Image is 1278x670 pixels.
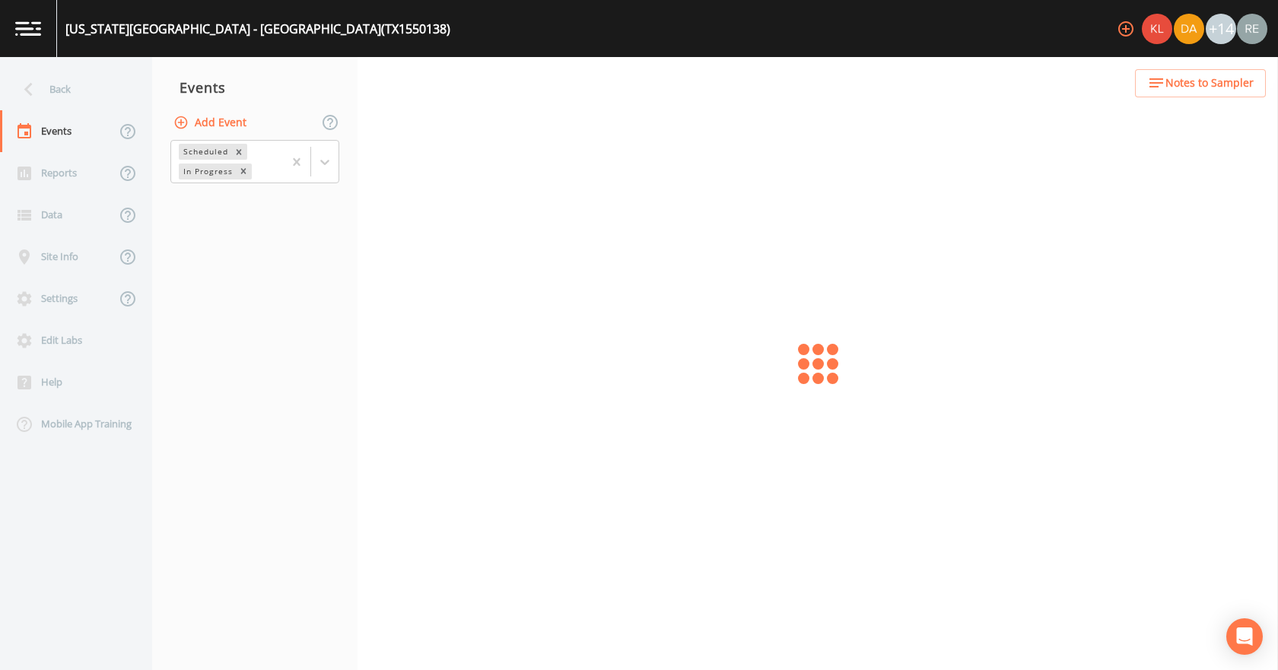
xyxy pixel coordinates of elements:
[1237,14,1267,44] img: e720f1e92442e99c2aab0e3b783e6548
[65,20,450,38] div: [US_STATE][GEOGRAPHIC_DATA] - [GEOGRAPHIC_DATA] (TX1550138)
[1165,74,1254,93] span: Notes to Sampler
[1206,14,1236,44] div: +14
[1174,14,1204,44] img: a84961a0472e9debc750dd08a004988d
[15,21,41,36] img: logo
[152,68,358,106] div: Events
[179,164,235,179] div: In Progress
[1173,14,1205,44] div: David Weber
[1141,14,1173,44] div: Kler Teran
[1135,69,1266,97] button: Notes to Sampler
[230,144,247,160] div: Remove Scheduled
[1226,618,1263,655] div: Open Intercom Messenger
[179,144,230,160] div: Scheduled
[1142,14,1172,44] img: 9c4450d90d3b8045b2e5fa62e4f92659
[235,164,252,179] div: Remove In Progress
[170,109,253,137] button: Add Event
